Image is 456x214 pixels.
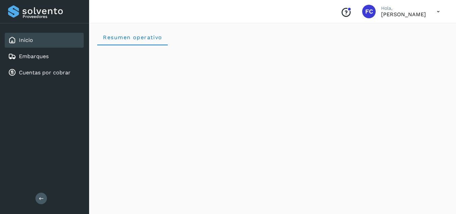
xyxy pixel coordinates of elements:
[19,53,49,60] a: Embarques
[381,11,426,18] p: FRANCO CUEVAS CLARA
[5,49,84,64] div: Embarques
[5,65,84,80] div: Cuentas por cobrar
[19,37,33,43] a: Inicio
[19,69,71,76] a: Cuentas por cobrar
[381,5,426,11] p: Hola,
[5,33,84,48] div: Inicio
[103,34,162,41] span: Resumen operativo
[23,14,81,19] p: Proveedores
